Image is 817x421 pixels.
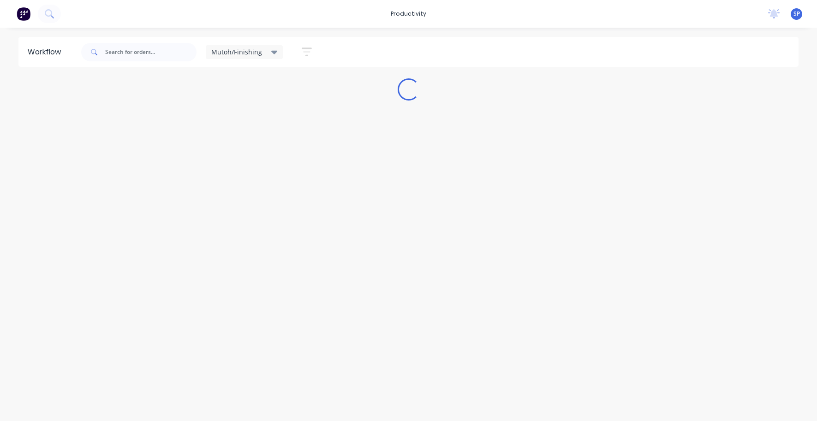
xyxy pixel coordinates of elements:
img: Factory [17,7,30,21]
input: Search for orders... [105,43,197,61]
div: productivity [386,7,431,21]
span: SP [793,10,800,18]
div: Workflow [28,47,66,58]
span: Mutoh/Finishing [211,47,262,57]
